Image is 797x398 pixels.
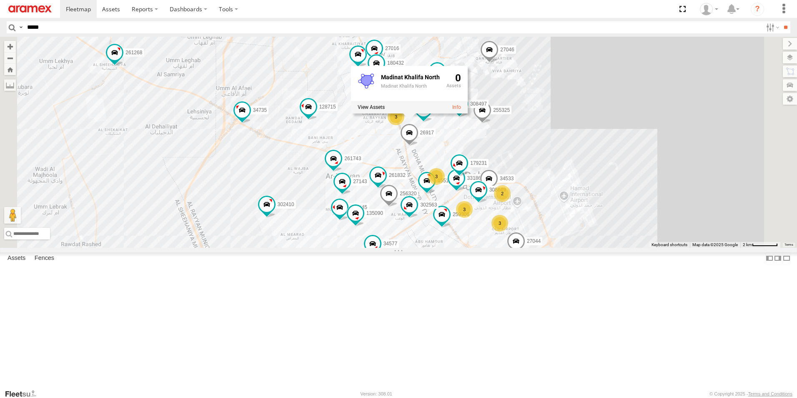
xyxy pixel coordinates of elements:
[491,215,508,232] div: 3
[5,390,43,398] a: Visit our Website
[456,201,473,218] div: 3
[783,93,797,105] label: Map Settings
[420,202,437,208] span: 302563
[782,252,791,264] label: Hide Summary Table
[763,21,781,33] label: Search Filter Options
[278,202,294,207] span: 302410
[125,50,142,55] span: 261268
[30,252,58,264] label: Fences
[319,104,336,110] span: 128715
[446,73,461,99] div: 0
[4,207,21,224] button: Drag Pegman onto the map to open Street View
[358,104,385,110] label: View assets associated with this fence
[489,187,506,193] span: 308649
[253,107,267,113] span: 34735
[387,60,404,66] span: 180432
[652,242,687,248] button: Keyboard shortcuts
[709,391,792,396] div: © Copyright 2025 -
[8,5,52,13] img: aramex-logo.svg
[470,160,487,166] span: 179231
[500,176,514,181] span: 34533
[400,191,416,196] span: 256320
[4,64,16,75] button: Zoom Home
[453,212,469,217] span: 259306
[428,168,445,185] div: 3
[381,84,440,89] div: Madinat Khalifa North
[388,108,404,125] div: 3
[697,3,721,15] div: Mohammed Fahim
[452,104,461,110] a: View fence details
[4,79,16,91] label: Measure
[692,242,738,247] span: Map data ©2025 Google
[493,108,510,113] span: 255325
[740,242,780,248] button: Map Scale: 2 km per 58 pixels
[361,391,392,396] div: Version: 308.01
[527,238,541,244] span: 27044
[751,3,764,16] i: ?
[494,185,511,202] div: 2
[784,243,793,247] a: Terms (opens in new tab)
[344,156,361,161] span: 261743
[4,41,16,52] button: Zoom in
[765,252,774,264] label: Dock Summary Table to the Left
[774,252,782,264] label: Dock Summary Table to the Right
[748,391,792,396] a: Terms and Conditions
[389,172,406,178] span: 261832
[18,21,24,33] label: Search Query
[500,47,514,53] span: 27046
[353,179,367,185] span: 27143
[420,130,434,136] span: 26917
[351,204,367,210] span: 145245
[385,45,399,51] span: 27016
[4,52,16,64] button: Zoom out
[381,74,440,81] div: Fence Name - Madinat Khalifa North
[743,242,752,247] span: 2 km
[383,241,397,247] span: 34577
[3,252,30,264] label: Assets
[366,211,383,217] span: 135090
[470,101,487,107] span: 308497
[467,175,484,181] span: 331862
